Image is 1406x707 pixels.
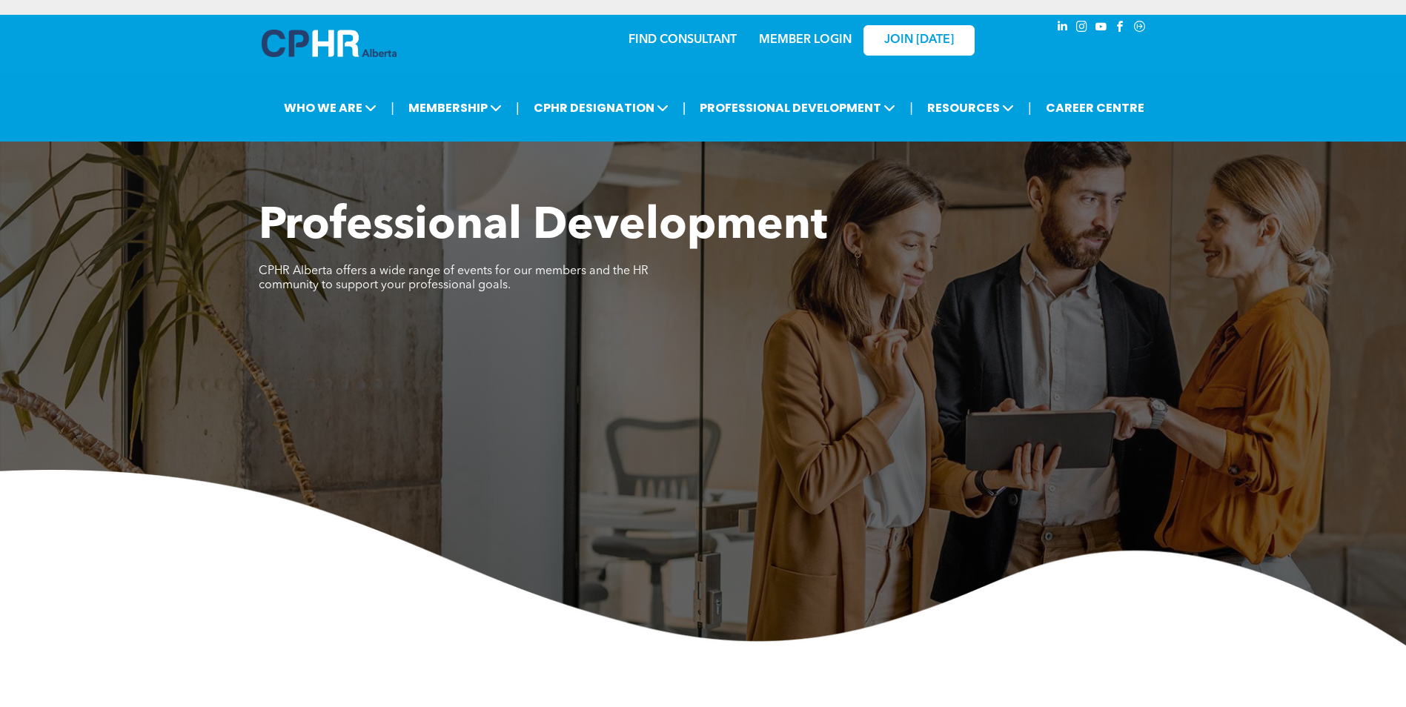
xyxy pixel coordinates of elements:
a: instagram [1074,19,1090,39]
span: CPHR Alberta offers a wide range of events for our members and the HR community to support your p... [259,265,649,291]
a: MEMBER LOGIN [759,34,852,46]
a: FIND CONSULTANT [629,34,737,46]
li: | [909,93,913,123]
li: | [391,93,394,123]
li: | [516,93,520,123]
span: WHO WE ARE [279,94,381,122]
li: | [1028,93,1032,123]
span: CPHR DESIGNATION [529,94,673,122]
span: RESOURCES [923,94,1018,122]
a: youtube [1093,19,1110,39]
a: linkedin [1055,19,1071,39]
li: | [683,93,686,123]
span: JOIN [DATE] [884,33,954,47]
a: JOIN [DATE] [863,25,975,56]
span: MEMBERSHIP [404,94,506,122]
span: Professional Development [259,205,827,249]
a: facebook [1112,19,1129,39]
a: Social network [1132,19,1148,39]
a: CAREER CENTRE [1041,94,1149,122]
span: PROFESSIONAL DEVELOPMENT [695,94,900,122]
img: A blue and white logo for cp alberta [262,30,397,57]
